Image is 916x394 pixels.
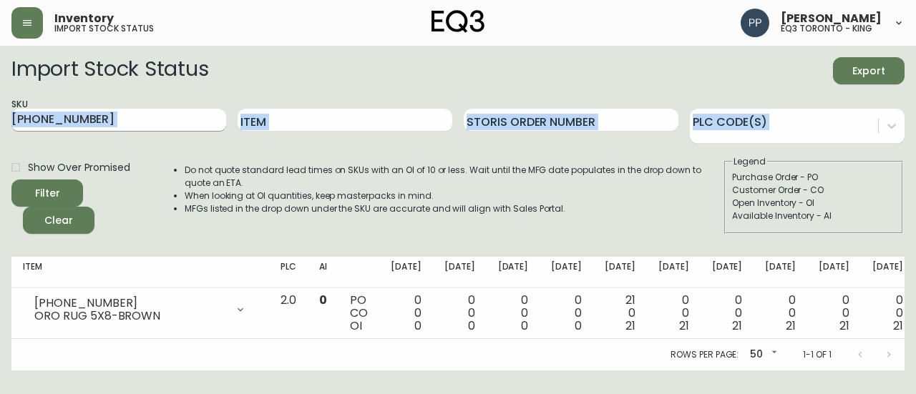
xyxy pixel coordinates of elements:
[30,21,236,34] div: Sage Round Coffee Table - Small
[741,9,769,37] img: 93ed64739deb6bac3372f15ae91c6632
[551,294,582,333] div: 0 0
[350,294,368,333] div: PO CO
[444,294,475,333] div: 0 0
[433,257,487,288] th: [DATE]
[732,155,767,168] legend: Legend
[468,317,475,334] span: 0
[34,297,226,310] div: [PHONE_NUMBER]
[11,257,269,288] th: Item
[34,212,83,230] span: Clear
[893,317,903,334] span: 21
[540,257,593,288] th: [DATE]
[269,288,308,339] td: 2.0
[319,292,327,308] span: 0
[781,13,882,24] span: [PERSON_NAME]
[391,294,422,333] div: 0 0
[701,257,754,288] th: [DATE]
[308,257,338,288] th: AI
[647,257,701,288] th: [DATE]
[185,202,723,215] li: MFGs listed in the drop down under the SKU are accurate and will align with Sales Portal.
[658,294,689,333] div: 0 0
[839,317,849,334] span: 21
[185,164,723,189] li: Do not quote standard lead times on SKUs with an OI of 10 or less. Wait until the MFG date popula...
[414,317,422,334] span: 0
[786,317,796,334] span: 21
[487,257,540,288] th: [DATE]
[605,294,635,333] div: 21 0
[269,257,308,288] th: PLC
[765,294,796,333] div: 0 0
[498,294,529,333] div: 0 0
[521,317,528,334] span: 0
[350,317,362,334] span: OI
[712,294,743,333] div: 0 0
[732,197,895,210] div: Open Inventory - OI
[861,257,915,288] th: [DATE]
[54,13,114,24] span: Inventory
[34,310,226,322] div: ORO RUG 5X8-BROWN
[54,24,154,33] h5: import stock status
[781,24,872,33] h5: eq3 toronto - king
[11,57,208,84] h2: Import Stock Status
[671,348,739,361] p: Rows per page:
[35,184,60,202] div: Filter
[754,257,807,288] th: [DATE]
[732,171,895,184] div: Purchase Order - PO
[432,10,484,33] img: logo
[819,294,849,333] div: 0 0
[593,257,647,288] th: [DATE]
[844,62,893,80] span: Export
[625,317,635,334] span: 21
[833,57,905,84] button: Export
[185,189,723,202] li: When looking at OI quantities, keep masterpacks in mind.
[208,97,236,110] div: $899
[23,294,258,325] div: [PHONE_NUMBER]ORO RUG 5X8-BROWN
[807,257,861,288] th: [DATE]
[575,317,582,334] span: 0
[679,317,689,334] span: 21
[30,43,236,61] div: Choose from black oak, oak, or walnut. Larger table also available.
[30,34,236,43] div: 32.5w × 32.5d × 15h
[732,184,895,197] div: Customer Order - CO
[803,348,832,361] p: 1-1 of 1
[28,160,130,175] span: Show Over Promised
[379,257,433,288] th: [DATE]
[732,317,742,334] span: 21
[23,207,94,234] button: Clear
[11,179,83,207] button: Filter
[744,343,780,367] div: 50
[732,210,895,222] div: Available Inventory - AI
[872,294,903,333] div: 0 0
